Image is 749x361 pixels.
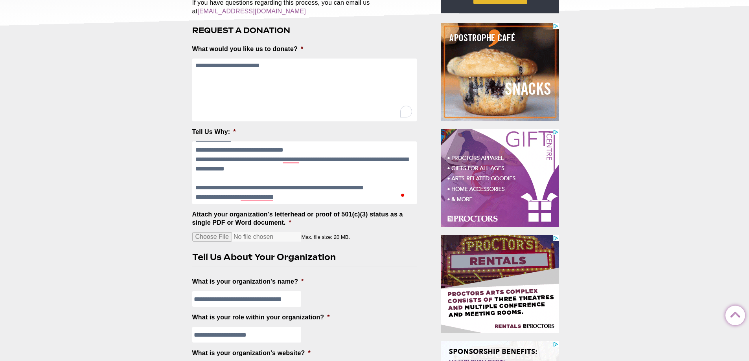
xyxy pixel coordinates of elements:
[192,278,304,286] label: What is your organization's name?
[192,128,236,136] label: Tell Us Why:
[192,45,304,53] label: What would you like us to donate?
[441,235,559,333] iframe: Advertisement
[725,306,741,322] a: Back to Top
[192,25,423,35] h3: Request A Donation
[441,129,559,227] iframe: Advertisement
[192,313,330,322] label: What is your role within your organization?
[192,349,311,357] label: What is your organization's website?
[197,8,306,15] a: [EMAIL_ADDRESS][DOMAIN_NAME]
[192,141,417,204] textarea: To enrich screen reader interactions, please activate Accessibility in Grammarly extension settings
[301,228,356,240] span: Max. file size: 20 MB.
[441,23,559,121] iframe: Advertisement
[192,211,417,227] label: Attach your organization's letterhead or proof of 501(c)(3) status as a single PDF or Word document.
[192,59,417,121] textarea: To enrich screen reader interactions, please activate Accessibility in Grammarly extension settings
[192,251,411,263] h2: Tell Us About Your Organization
